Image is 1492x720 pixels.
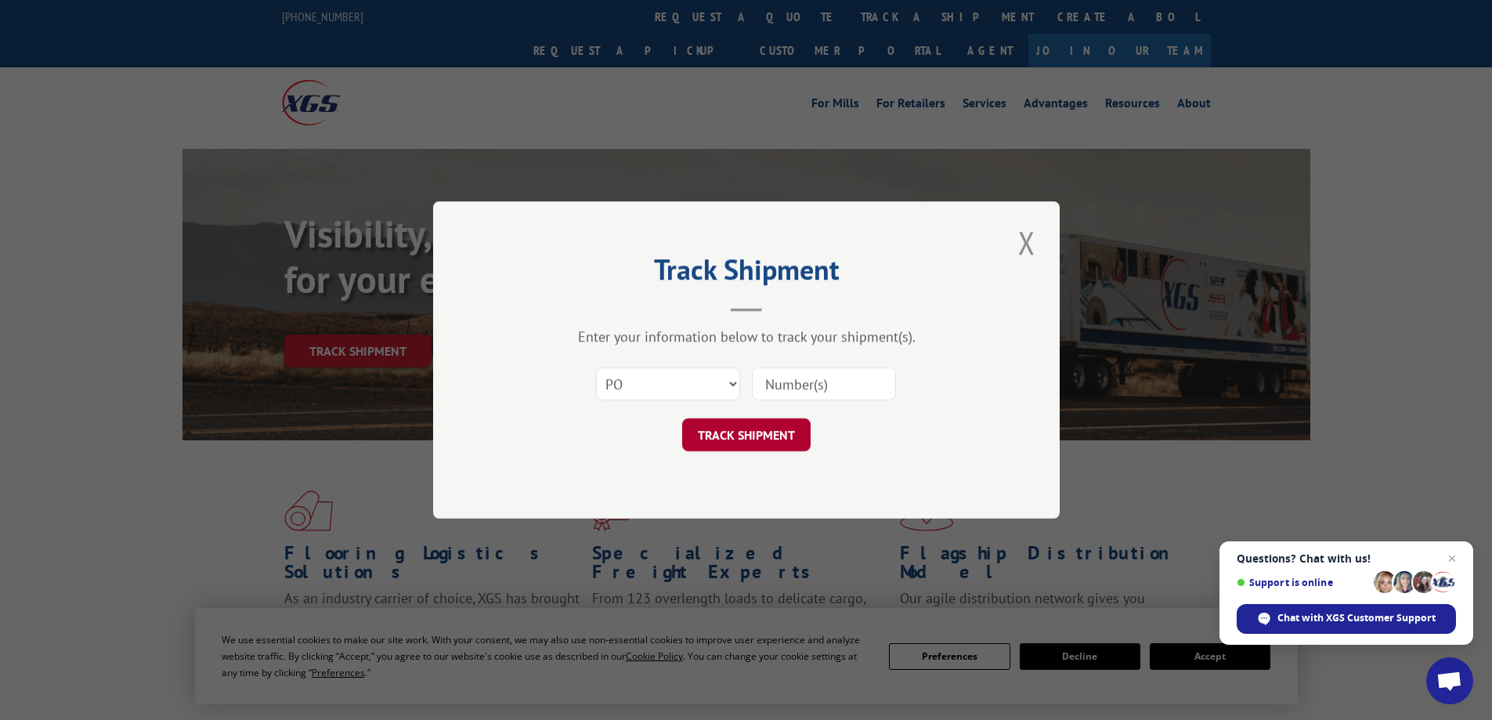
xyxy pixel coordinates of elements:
[1237,577,1368,588] span: Support is online
[1277,611,1436,625] span: Chat with XGS Customer Support
[511,327,981,346] div: Enter your information below to track your shipment(s).
[511,259,981,288] h2: Track Shipment
[752,367,896,400] input: Number(s)
[682,418,811,451] button: TRACK SHIPMENT
[1426,657,1473,704] a: Open chat
[1013,221,1040,264] button: Close modal
[1237,604,1456,634] span: Chat with XGS Customer Support
[1237,552,1456,565] span: Questions? Chat with us!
